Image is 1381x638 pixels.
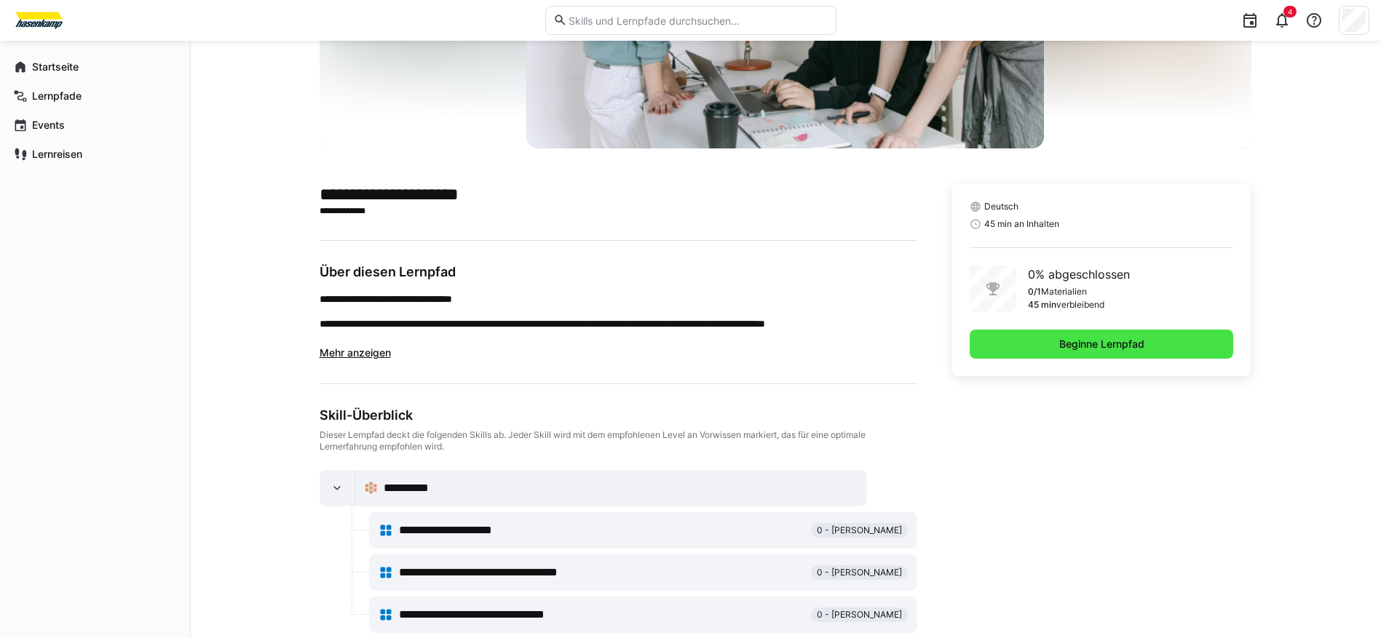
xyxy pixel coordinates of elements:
h3: Über diesen Lernpfad [320,264,917,280]
p: 45 min [1028,299,1056,311]
span: 0 - [PERSON_NAME] [817,567,902,578]
span: 4 [1288,7,1292,16]
div: Dieser Lernpfad deckt die folgenden Skills ab. Jeder Skill wird mit dem empfohlenen Level an Vorw... [320,429,917,452]
p: 0/1 [1028,286,1041,298]
span: Mehr anzeigen [320,346,391,359]
span: Deutsch [984,201,1018,212]
span: 0 - [PERSON_NAME] [817,525,902,536]
input: Skills und Lernpfade durchsuchen… [567,14,828,27]
p: Materialien [1041,286,1087,298]
span: 45 min an Inhalten [984,218,1059,230]
button: Beginne Lernpfad [970,330,1234,359]
p: verbleibend [1056,299,1104,311]
span: Beginne Lernpfad [1057,337,1147,351]
p: 0% abgeschlossen [1028,266,1130,283]
div: Skill-Überblick [320,407,917,423]
span: 0 - [PERSON_NAME] [817,609,902,621]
